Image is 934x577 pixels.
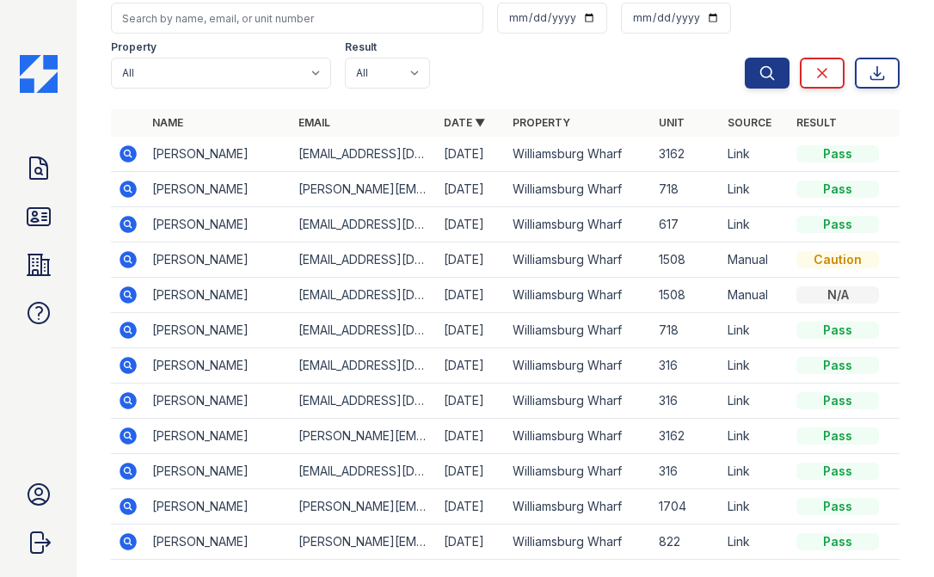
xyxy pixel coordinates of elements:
[796,463,879,480] div: Pass
[437,525,506,560] td: [DATE]
[292,348,438,384] td: [EMAIL_ADDRESS][DOMAIN_NAME]
[721,172,790,207] td: Link
[506,419,652,454] td: Williamsburg Wharf
[292,525,438,560] td: [PERSON_NAME][EMAIL_ADDRESS][DOMAIN_NAME]
[796,427,879,445] div: Pass
[721,313,790,348] td: Link
[437,207,506,242] td: [DATE]
[721,348,790,384] td: Link
[145,454,292,489] td: [PERSON_NAME]
[659,116,685,129] a: Unit
[652,348,721,384] td: 316
[111,40,157,54] label: Property
[145,137,292,172] td: [PERSON_NAME]
[145,419,292,454] td: [PERSON_NAME]
[437,313,506,348] td: [DATE]
[506,313,652,348] td: Williamsburg Wharf
[652,172,721,207] td: 718
[796,216,879,233] div: Pass
[437,278,506,313] td: [DATE]
[721,137,790,172] td: Link
[796,322,879,339] div: Pass
[506,278,652,313] td: Williamsburg Wharf
[437,419,506,454] td: [DATE]
[721,207,790,242] td: Link
[437,489,506,525] td: [DATE]
[292,454,438,489] td: [EMAIL_ADDRESS][DOMAIN_NAME]
[506,384,652,419] td: Williamsburg Wharf
[506,525,652,560] td: Williamsburg Wharf
[292,489,438,525] td: [PERSON_NAME][EMAIL_ADDRESS][DOMAIN_NAME]
[145,278,292,313] td: [PERSON_NAME]
[796,357,879,374] div: Pass
[721,242,790,278] td: Manual
[506,489,652,525] td: Williamsburg Wharf
[796,116,837,129] a: Result
[145,525,292,560] td: [PERSON_NAME]
[437,242,506,278] td: [DATE]
[437,348,506,384] td: [DATE]
[796,181,879,198] div: Pass
[145,489,292,525] td: [PERSON_NAME]
[506,348,652,384] td: Williamsburg Wharf
[20,55,58,93] img: CE_Icon_Blue-c292c112584629df590d857e76928e9f676e5b41ef8f769ba2f05ee15b207248.png
[111,3,483,34] input: Search by name, email, or unit number
[444,116,485,129] a: Date ▼
[652,137,721,172] td: 3162
[292,207,438,242] td: [EMAIL_ADDRESS][DOMAIN_NAME]
[345,40,377,54] label: Result
[796,392,879,409] div: Pass
[437,137,506,172] td: [DATE]
[652,384,721,419] td: 316
[145,313,292,348] td: [PERSON_NAME]
[652,207,721,242] td: 617
[437,172,506,207] td: [DATE]
[652,278,721,313] td: 1508
[506,172,652,207] td: Williamsburg Wharf
[796,251,879,268] div: Caution
[796,498,879,515] div: Pass
[721,454,790,489] td: Link
[506,207,652,242] td: Williamsburg Wharf
[652,242,721,278] td: 1508
[437,384,506,419] td: [DATE]
[652,419,721,454] td: 3162
[145,384,292,419] td: [PERSON_NAME]
[145,207,292,242] td: [PERSON_NAME]
[506,137,652,172] td: Williamsburg Wharf
[721,489,790,525] td: Link
[298,116,330,129] a: Email
[506,454,652,489] td: Williamsburg Wharf
[513,116,570,129] a: Property
[292,384,438,419] td: [EMAIL_ADDRESS][DOMAIN_NAME]
[437,454,506,489] td: [DATE]
[292,242,438,278] td: [EMAIL_ADDRESS][DOMAIN_NAME]
[145,348,292,384] td: [PERSON_NAME]
[292,313,438,348] td: [EMAIL_ADDRESS][DOMAIN_NAME]
[145,242,292,278] td: [PERSON_NAME]
[152,116,183,129] a: Name
[721,384,790,419] td: Link
[145,172,292,207] td: [PERSON_NAME]
[292,137,438,172] td: [EMAIL_ADDRESS][DOMAIN_NAME]
[728,116,771,129] a: Source
[292,172,438,207] td: [PERSON_NAME][EMAIL_ADDRESS][DOMAIN_NAME]
[652,489,721,525] td: 1704
[292,419,438,454] td: [PERSON_NAME][EMAIL_ADDRESS][DOMAIN_NAME]
[721,278,790,313] td: Manual
[652,454,721,489] td: 316
[652,313,721,348] td: 718
[292,278,438,313] td: [EMAIL_ADDRESS][DOMAIN_NAME]
[796,145,879,163] div: Pass
[721,525,790,560] td: Link
[721,419,790,454] td: Link
[796,533,879,550] div: Pass
[506,242,652,278] td: Williamsburg Wharf
[652,525,721,560] td: 822
[796,286,879,304] div: N/A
